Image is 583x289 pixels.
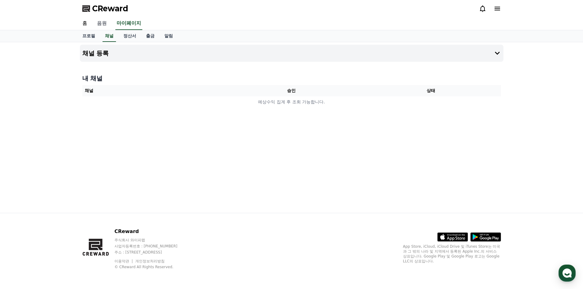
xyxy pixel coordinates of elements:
a: 채널 [103,30,116,42]
span: 설정 [95,203,102,208]
span: CReward [92,4,128,13]
p: App Store, iCloud, iCloud Drive 및 iTunes Store는 미국과 그 밖의 나라 및 지역에서 등록된 Apple Inc.의 서비스 상표입니다. Goo... [403,244,501,264]
a: 마이페이지 [115,17,142,30]
a: 이용약관 [114,259,134,263]
a: 설정 [79,194,118,209]
p: 사업자등록번호 : [PHONE_NUMBER] [114,244,189,249]
a: 알림 [159,30,178,42]
h4: 내 채널 [82,74,501,83]
p: 주식회사 와이피랩 [114,238,189,243]
p: 주소 : [STREET_ADDRESS] [114,250,189,255]
a: 홈 [77,17,92,30]
span: 대화 [56,203,63,208]
button: 채널 등록 [80,45,503,62]
a: 정산서 [118,30,141,42]
a: CReward [82,4,128,13]
a: 출금 [141,30,159,42]
a: 개인정보처리방침 [135,259,165,263]
td: 예상수익 집계 후 조회 가능합니다. [82,96,501,108]
th: 승인 [222,85,361,96]
a: 음원 [92,17,112,30]
a: 대화 [40,194,79,209]
p: © CReward All Rights Reserved. [114,265,189,269]
span: 홈 [19,203,23,208]
a: 프로필 [77,30,100,42]
a: 홈 [2,194,40,209]
th: 채널 [82,85,222,96]
h4: 채널 등록 [82,50,109,57]
th: 상태 [361,85,501,96]
p: CReward [114,228,189,235]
